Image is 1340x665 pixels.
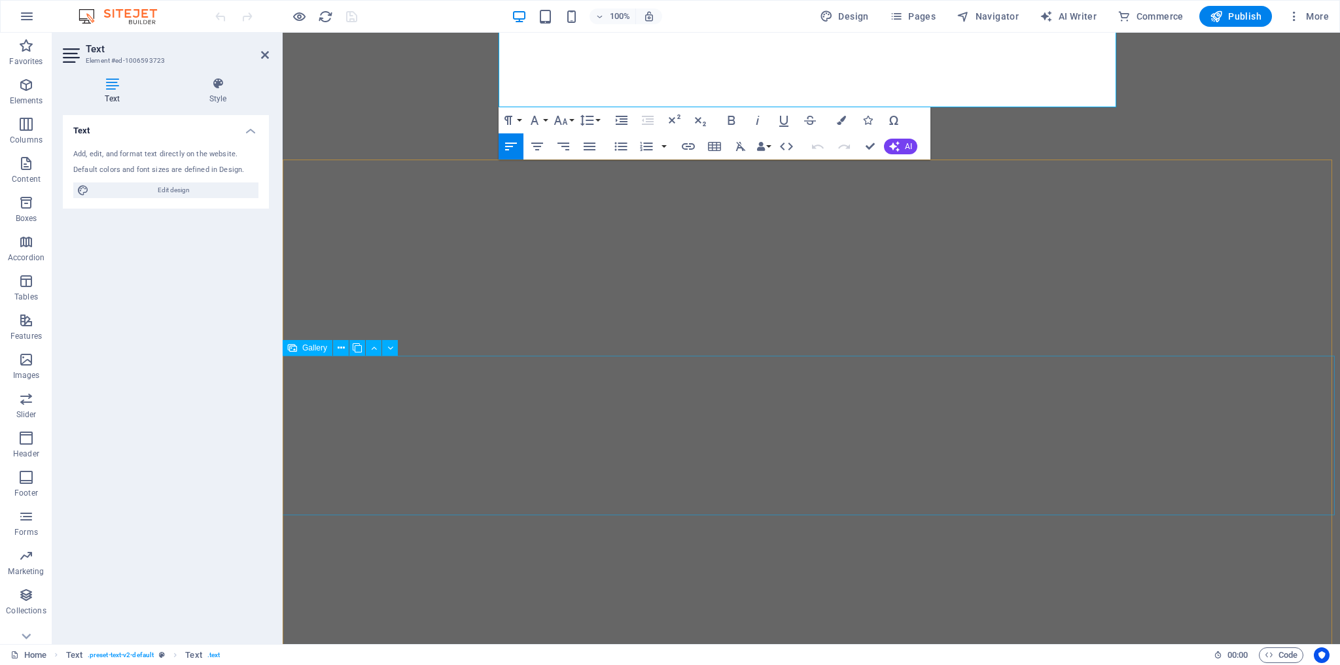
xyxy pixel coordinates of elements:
[10,331,42,341] p: Features
[1237,650,1239,660] span: :
[10,135,43,145] p: Columns
[10,647,46,663] a: Click to cancel selection. Double-click to open Pages
[745,107,770,133] button: Italic (Ctrl+I)
[1227,647,1248,663] span: 00 00
[499,107,523,133] button: Paragraph Format
[75,9,173,24] img: Editor Logo
[659,133,669,160] button: Ordered List
[890,10,936,23] span: Pages
[1314,647,1330,663] button: Usercentrics
[885,6,941,27] button: Pages
[6,605,46,616] p: Collections
[525,133,550,160] button: Align Center
[858,133,883,160] button: Confirm (Ctrl+⏎)
[1210,10,1261,23] span: Publish
[551,107,576,133] button: Font Size
[86,43,269,55] h2: Text
[832,133,856,160] button: Redo (Ctrl+Shift+Z)
[1265,647,1297,663] span: Code
[318,9,333,24] i: Reload page
[815,6,874,27] button: Design
[905,143,912,150] span: AI
[881,107,906,133] button: Special Characters
[13,370,40,381] p: Images
[1282,6,1334,27] button: More
[88,647,154,663] span: . preset-text-v2-default
[951,6,1024,27] button: Navigator
[1214,647,1248,663] h6: Session time
[8,252,44,263] p: Accordion
[957,10,1019,23] span: Navigator
[577,133,602,160] button: Align Justify
[167,77,269,105] h4: Style
[551,133,576,160] button: Align Right
[73,149,258,160] div: Add, edit, and format text directly on the website.
[1034,6,1102,27] button: AI Writer
[884,139,917,154] button: AI
[577,107,602,133] button: Line Height
[63,115,269,139] h4: Text
[86,55,243,67] h3: Element #ed-1006593723
[634,133,659,160] button: Ordered List
[291,9,307,24] button: Click here to leave preview mode and continue editing
[771,107,796,133] button: Underline (Ctrl+U)
[14,527,38,537] p: Forms
[12,174,41,184] p: Content
[66,647,82,663] span: Click to select. Double-click to edit
[10,95,43,106] p: Elements
[1288,10,1329,23] span: More
[14,488,38,498] p: Footer
[829,107,854,133] button: Colors
[688,107,713,133] button: Subscript
[317,9,333,24] button: reload
[8,566,44,577] p: Marketing
[855,107,880,133] button: Icons
[702,133,727,160] button: Insert Table
[66,647,220,663] nav: breadcrumb
[805,133,830,160] button: Undo (Ctrl+Z)
[608,133,633,160] button: Unordered List
[9,56,43,67] p: Favorites
[499,133,523,160] button: Align Left
[63,77,167,105] h4: Text
[774,133,799,160] button: HTML
[73,182,258,198] button: Edit design
[1259,647,1303,663] button: Code
[185,647,202,663] span: Click to select. Double-click to edit
[1040,10,1097,23] span: AI Writer
[815,6,874,27] div: Design (Ctrl+Alt+Y)
[16,409,37,420] p: Slider
[643,10,655,22] i: On resize automatically adjust zoom level to fit chosen device.
[1199,6,1272,27] button: Publish
[798,107,822,133] button: Strikethrough
[719,107,744,133] button: Bold (Ctrl+B)
[820,10,869,23] span: Design
[16,213,37,224] p: Boxes
[635,107,660,133] button: Decrease Indent
[609,9,630,24] h6: 100%
[676,133,701,160] button: Insert Link
[73,165,258,176] div: Default colors and font sizes are defined in Design.
[302,344,327,352] span: Gallery
[1112,6,1189,27] button: Commerce
[590,9,636,24] button: 100%
[13,449,39,459] p: Header
[93,182,255,198] span: Edit design
[207,647,220,663] span: . text
[14,292,38,302] p: Tables
[661,107,686,133] button: Superscript
[728,133,753,160] button: Clear Formatting
[609,107,634,133] button: Increase Indent
[1118,10,1184,23] span: Commerce
[159,651,165,658] i: This element is a customizable preset
[525,107,550,133] button: Font Family
[754,133,773,160] button: Data Bindings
